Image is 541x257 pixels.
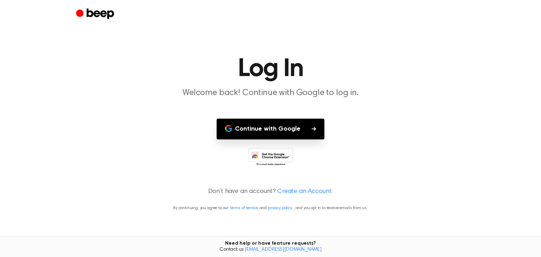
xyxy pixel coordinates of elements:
p: By continuing, you agree to our and , and you opt in to receive emails from us. [8,205,533,211]
a: Beep [76,7,116,21]
p: Don’t have an account? [8,187,533,196]
h1: Log In [90,56,451,82]
p: Welcome back! Continue with Google to log in. [135,87,406,99]
button: Continue with Google [217,119,324,139]
a: Create an Account [277,187,331,196]
a: privacy policy [268,206,292,210]
span: Contact us [4,247,537,253]
a: [EMAIL_ADDRESS][DOMAIN_NAME] [245,247,322,252]
a: terms of service [230,206,258,210]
